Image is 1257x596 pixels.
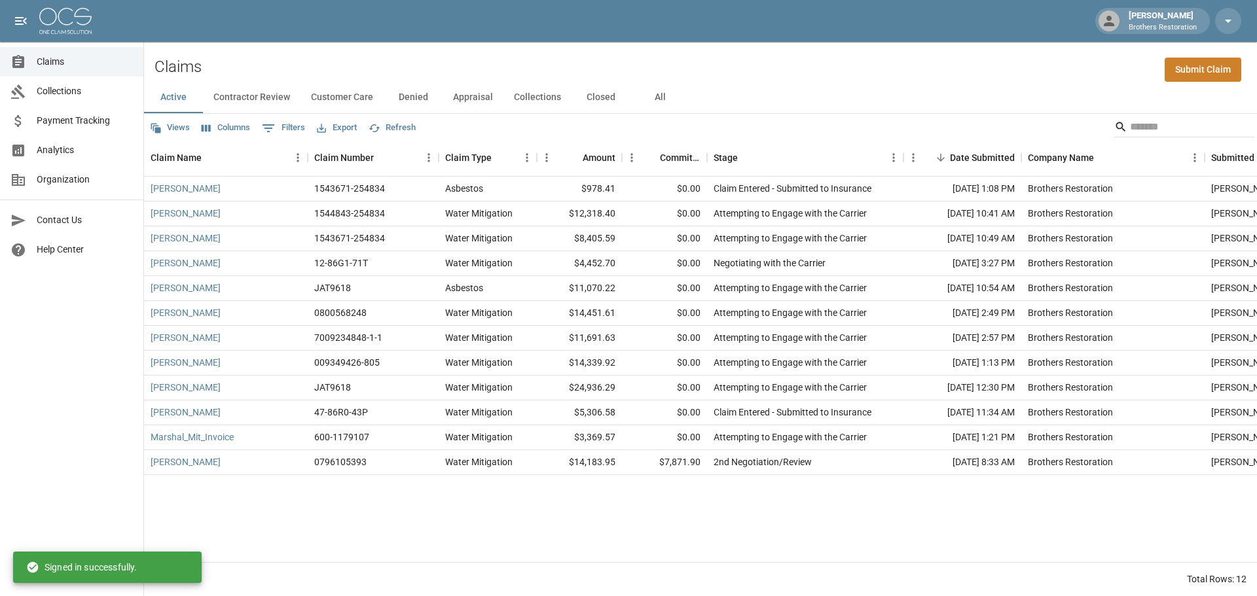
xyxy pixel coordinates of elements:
[622,400,707,425] div: $0.00
[714,232,867,245] div: Attempting to Engage with the Carrier
[1028,406,1113,419] div: Brothers Restoration
[903,351,1021,376] div: [DATE] 1:13 PM
[144,82,1257,113] div: dynamic tabs
[445,331,513,344] div: Water Mitigation
[314,232,385,245] div: 1543671-254834
[39,8,92,34] img: ocs-logo-white-transparent.png
[622,326,707,351] div: $0.00
[1028,232,1113,245] div: Brothers Restoration
[151,356,221,369] a: [PERSON_NAME]
[714,207,867,220] div: Attempting to Engage with the Carrier
[151,182,221,195] a: [PERSON_NAME]
[903,450,1021,475] div: [DATE] 8:33 AM
[537,450,622,475] div: $14,183.95
[714,356,867,369] div: Attempting to Engage with the Carrier
[37,114,133,128] span: Payment Tracking
[903,251,1021,276] div: [DATE] 3:27 PM
[151,281,221,294] a: [PERSON_NAME]
[26,555,137,579] div: Signed in successfully.
[314,207,385,220] div: 1544843-254834
[537,326,622,351] div: $11,691.63
[564,149,583,167] button: Sort
[1165,58,1241,82] a: Submit Claim
[259,118,308,139] button: Show filters
[714,430,867,444] div: Attempting to Engage with the Carrier
[374,149,392,167] button: Sort
[1028,381,1113,394] div: Brothers Restoration
[1028,331,1113,344] div: Brothers Restoration
[314,406,368,419] div: 47-86R0-43P
[622,139,707,176] div: Committed Amount
[445,207,513,220] div: Water Mitigation
[37,84,133,98] span: Collections
[1187,572,1247,586] div: Total Rows: 12
[707,139,903,176] div: Stage
[622,301,707,326] div: $0.00
[622,351,707,376] div: $0.00
[903,425,1021,450] div: [DATE] 1:21 PM
[1114,116,1254,140] div: Search
[537,400,622,425] div: $5,306.58
[1028,182,1113,195] div: Brothers Restoration
[445,430,513,444] div: Water Mitigation
[1028,139,1094,176] div: Company Name
[151,406,221,419] a: [PERSON_NAME]
[151,306,221,319] a: [PERSON_NAME]
[445,281,483,294] div: Asbestos
[714,306,867,319] div: Attempting to Engage with the Carrier
[714,381,867,394] div: Attempting to Engage with the Carrier
[314,182,385,195] div: 1543671-254834
[151,381,221,394] a: [PERSON_NAME]
[903,148,923,167] button: Menu
[714,331,867,344] div: Attempting to Engage with the Carrier
[445,182,483,195] div: Asbestos
[1028,281,1113,294] div: Brothers Restoration
[714,182,871,195] div: Claim Entered - Submitted to Insurance
[151,331,221,344] a: [PERSON_NAME]
[1028,256,1113,270] div: Brothers Restoration
[622,202,707,226] div: $0.00
[622,251,707,276] div: $0.00
[314,381,351,394] div: JAT9618
[622,226,707,251] div: $0.00
[288,148,308,167] button: Menu
[932,149,950,167] button: Sort
[151,232,221,245] a: [PERSON_NAME]
[492,149,510,167] button: Sort
[903,226,1021,251] div: [DATE] 10:49 AM
[537,351,622,376] div: $14,339.92
[1129,22,1197,33] p: Brothers Restoration
[8,8,34,34] button: open drawer
[622,450,707,475] div: $7,871.90
[622,148,642,167] button: Menu
[537,202,622,226] div: $12,318.40
[537,226,622,251] div: $8,405.59
[202,149,220,167] button: Sort
[443,82,503,113] button: Appraisal
[537,376,622,400] div: $24,936.29
[314,430,369,444] div: 600-1179107
[155,58,202,77] h2: Claims
[903,326,1021,351] div: [DATE] 2:57 PM
[365,118,419,138] button: Refresh
[950,139,1015,176] div: Date Submitted
[419,148,439,167] button: Menu
[1028,356,1113,369] div: Brothers Restoration
[714,406,871,419] div: Claim Entered - Submitted to Insurance
[622,425,707,450] div: $0.00
[903,276,1021,301] div: [DATE] 10:54 AM
[151,256,221,270] a: [PERSON_NAME]
[660,139,701,176] div: Committed Amount
[537,301,622,326] div: $14,451.61
[1028,207,1113,220] div: Brothers Restoration
[314,139,374,176] div: Claim Number
[572,82,630,113] button: Closed
[622,177,707,202] div: $0.00
[903,139,1021,176] div: Date Submitted
[144,139,308,176] div: Claim Name
[714,455,812,468] div: 2nd Negotiation/Review
[642,149,660,167] button: Sort
[583,139,615,176] div: Amount
[537,251,622,276] div: $4,452.70
[151,430,234,444] a: Marshal_Mit_Invoice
